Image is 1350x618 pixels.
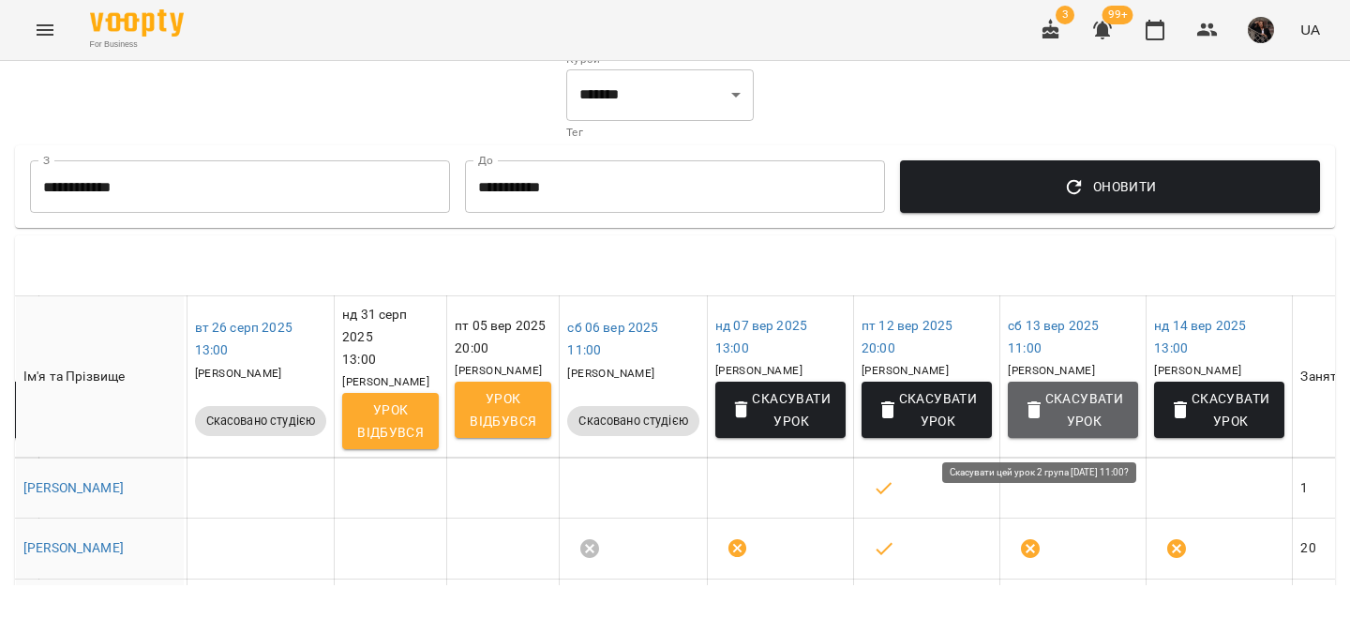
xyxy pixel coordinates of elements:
[1023,387,1123,432] span: Скасувати Урок
[1154,382,1284,438] button: Скасувати Урок
[900,160,1320,213] button: Оновити
[23,540,124,555] a: [PERSON_NAME]
[567,410,699,432] span: Скасовано студією
[90,38,184,51] span: For Business
[1248,17,1274,43] img: 8463428bc87f36892c86bf66b209d685.jpg
[1008,364,1095,377] span: [PERSON_NAME]
[1154,318,1246,355] a: нд 14 вер 202513:00
[195,320,292,357] a: вт 26 серп 202513:00
[862,364,949,377] span: [PERSON_NAME]
[1300,20,1320,39] span: UA
[447,296,560,457] th: пт 05 вер 2025 20:00
[915,175,1305,198] span: Оновити
[1008,382,1138,438] button: Скасувати Урок
[1102,6,1133,24] span: 99+
[730,387,831,432] span: Скасувати Урок
[715,364,802,377] span: [PERSON_NAME]
[1169,387,1269,432] span: Скасувати Урок
[566,124,754,143] p: Тег
[567,367,654,380] span: [PERSON_NAME]
[455,364,542,377] span: [PERSON_NAME]
[90,9,184,37] img: Voopty Logo
[567,320,658,357] a: сб 06 вер 202511:00
[1008,318,1099,355] a: сб 13 вер 202511:00
[877,387,977,432] span: Скасувати Урок
[357,399,424,444] span: Урок відбувся
[715,318,807,355] a: нд 07 вер 202513:00
[195,367,282,380] span: [PERSON_NAME]
[342,393,439,449] button: Урок відбувся
[715,382,846,438] button: Скасувати Урок
[470,387,536,432] span: Урок відбувся
[862,318,952,355] a: пт 12 вер 202520:00
[23,480,124,495] a: [PERSON_NAME]
[22,8,67,53] button: Menu
[455,382,551,438] button: Урок відбувся
[335,296,447,457] th: нд 31 серп 2025 13:00
[862,382,992,438] button: Скасувати Урок
[1293,12,1327,47] button: UA
[1056,6,1074,24] span: 3
[195,410,327,432] span: Скасовано студією
[342,375,429,388] span: [PERSON_NAME]
[1154,364,1241,377] span: [PERSON_NAME]
[23,366,176,388] div: Ім'я та Прізвище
